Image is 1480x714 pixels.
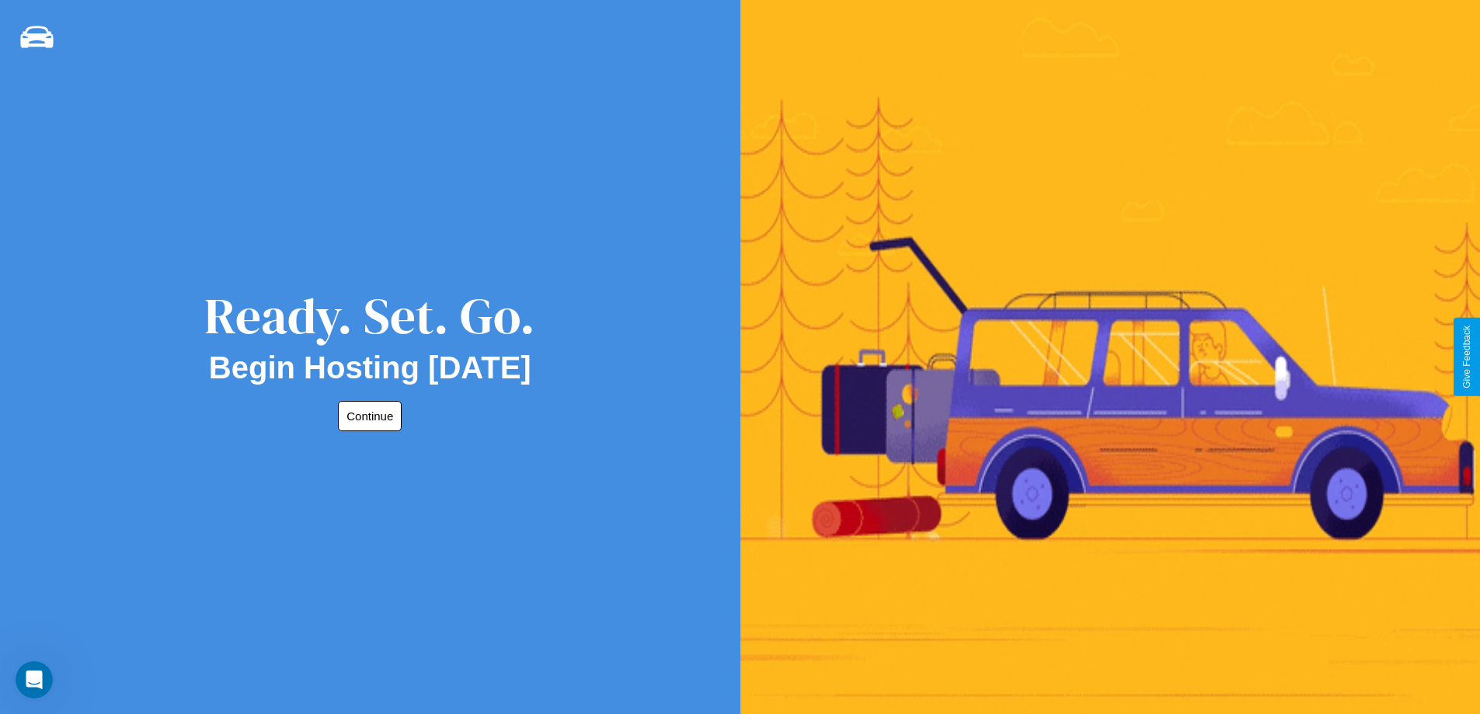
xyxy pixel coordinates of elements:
button: Continue [338,401,402,431]
h2: Begin Hosting [DATE] [209,350,531,385]
div: Give Feedback [1461,326,1472,388]
div: Ready. Set. Go. [204,281,535,350]
iframe: Intercom live chat [16,661,53,698]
